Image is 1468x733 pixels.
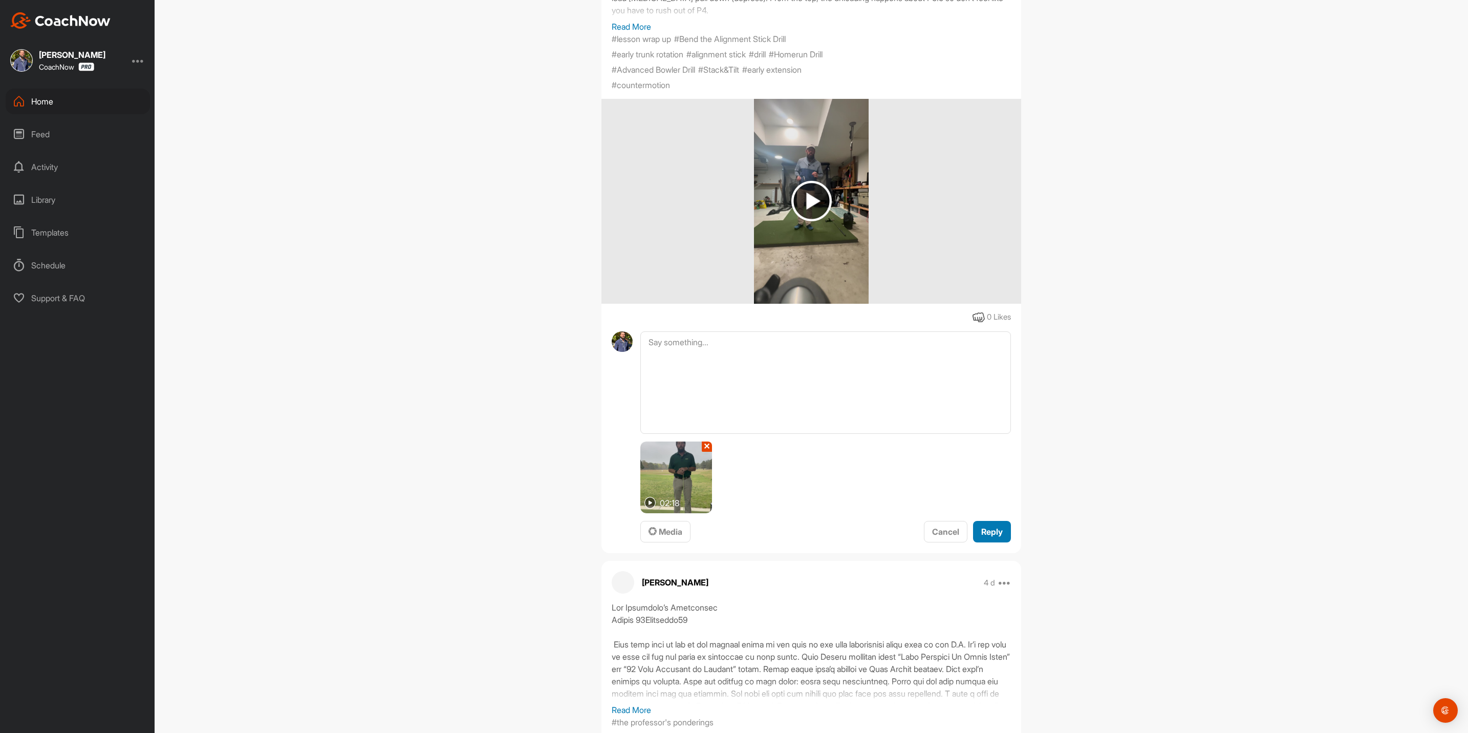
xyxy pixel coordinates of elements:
[612,64,695,76] p: #Advanced Bowler Drill
[6,285,150,311] div: Support & FAQ
[973,521,1011,543] button: Reply
[791,181,832,221] img: play
[6,220,150,245] div: Templates
[984,578,995,588] p: 4 d
[78,62,94,71] img: CoachNow Pro
[769,48,823,60] p: #Homerun Drill
[612,704,1011,716] p: Read More
[987,311,1011,323] div: 0 Likes
[660,497,679,509] p: 02:18
[612,331,633,352] img: avatar
[640,442,712,513] img: thumbnail
[39,51,105,59] div: [PERSON_NAME]
[10,12,111,29] img: CoachNow
[686,48,746,60] p: #alignment stick
[742,64,802,76] p: #early extension
[6,89,150,114] div: Home
[1433,698,1458,723] div: Open Intercom Messenger
[674,33,786,45] p: #Bend the Alignment Stick Drill
[6,154,150,180] div: Activity
[612,601,1011,704] div: Lor Ipsumdolo’s Ametconsec Adipis 93Elitseddo59 Eius temp inci ut lab et dol magnaal enima mi ven...
[749,48,766,60] p: #drill
[754,99,869,304] img: media
[698,64,739,76] p: #Stack&Tilt
[39,62,94,71] div: CoachNow
[612,79,670,91] p: #countermotion
[924,521,967,543] button: Cancel
[649,527,682,537] span: Media
[932,527,959,537] span: Cancel
[6,121,150,147] div: Feed
[644,497,656,509] img: play
[642,576,708,589] p: [PERSON_NAME]
[10,49,33,72] img: square_4c2aaeb3014d0e6fd030fb2436460593.jpg
[981,527,1003,537] span: Reply
[6,187,150,213] div: Library
[702,442,712,452] button: ✕
[612,716,714,728] p: #the professor's ponderings
[640,521,690,543] button: Media
[612,48,683,60] p: #early trunk rotation
[612,20,1011,33] p: Read More
[6,253,150,278] div: Schedule
[612,33,671,45] p: #lesson wrap up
